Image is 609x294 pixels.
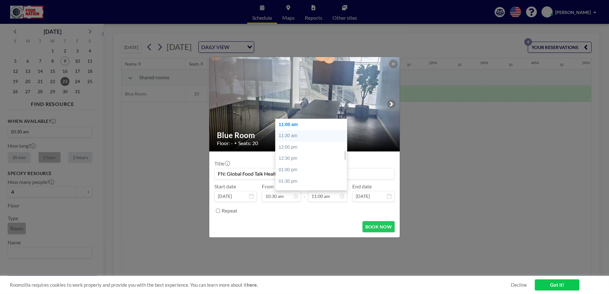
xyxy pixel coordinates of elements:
[535,279,579,290] a: Got it!
[511,282,527,288] a: Decline
[276,153,350,164] div: 12:30 pm
[304,185,305,199] span: -
[276,142,350,153] div: 12:00 pm
[262,183,274,190] label: From
[10,282,511,288] span: Roomzilla requires cookies to work properly and provide you with the best experience. You can lea...
[362,221,395,232] button: BOOK NOW
[276,176,350,187] div: 01:30 pm
[276,187,350,198] div: 02:00 pm
[222,207,237,214] label: Repeat
[215,168,394,179] input: June's reservation
[276,164,350,176] div: 01:00 pm
[234,141,237,145] span: •
[238,140,258,146] span: Seats: 20
[214,160,229,167] label: Title
[214,183,236,190] label: Start date
[352,183,372,190] label: End date
[276,130,350,142] div: 11:30 am
[276,119,350,130] div: 11:00 am
[217,140,233,146] span: Floor: -
[217,130,393,140] h2: Blue Room
[247,282,258,288] a: here.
